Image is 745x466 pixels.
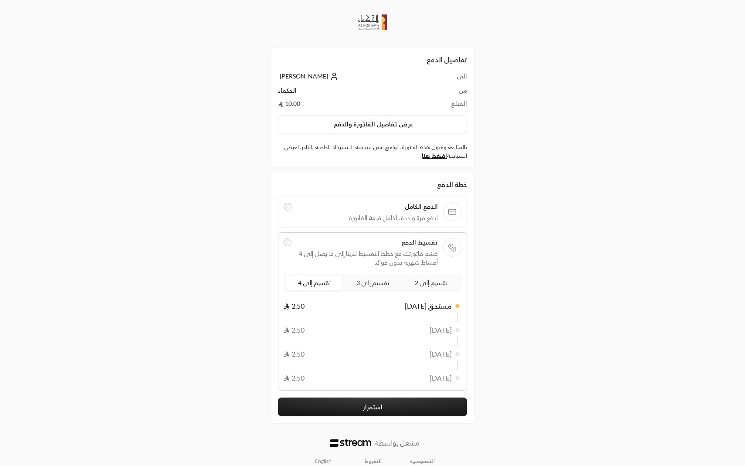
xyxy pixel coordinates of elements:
span: تقسيم إلى 2 [413,277,449,288]
input: تقسيط الدفعقسّم فاتورتك مع خطط التقسيط لدينا إلى ما يصل إلى 4 أقساط شهرية بدون فوائد [284,238,291,246]
a: الخصوصية [410,458,435,465]
div: خطة الدفع [278,179,467,190]
span: [DATE] [430,325,452,335]
span: [PERSON_NAME] [280,72,328,80]
td: من [427,86,467,99]
span: 2.50 [284,349,305,359]
button: عرض تفاصيل الفاتورة والدفع [278,115,467,133]
p: مشغل بواسطة [375,438,420,448]
td: المبلغ [427,99,467,108]
span: 2.50 [284,301,305,311]
a: [PERSON_NAME] [278,72,339,80]
h2: تفاصيل الدفع [278,54,467,65]
td: الى [427,72,467,86]
span: تقسيم إلى 4 [296,277,332,288]
span: [DATE] [430,349,452,359]
span: تقسيم إلى 3 [355,277,391,288]
a: اضغط هنا [422,152,447,159]
span: الدفع الكامل [297,202,438,211]
span: 2.50 [284,325,305,335]
td: الحكماء [278,86,427,99]
span: قسّم فاتورتك مع خطط التقسيط لدينا إلى ما يصل إلى 4 أقساط شهرية بدون فوائد [297,249,438,267]
span: تقسيط الدفع [297,238,438,247]
button: استمرار [278,398,467,416]
img: Company Logo [355,5,390,40]
td: 10.00 [278,99,427,108]
label: بالمتابعة وقبول هذه الفاتورة، توافق على سياسة الاسترداد الخاصة بالتاجر. لعرض السياسة . [278,143,467,160]
span: [DATE] [430,373,452,383]
a: الشروط [365,458,382,465]
span: 2.50 [284,373,305,383]
span: ادفع مرة واحدة، لكامل قيمة الفاتورة [297,214,438,222]
span: مستحق [DATE] [405,301,452,311]
img: Logo [330,439,371,447]
input: الدفع الكاملادفع مرة واحدة، لكامل قيمة الفاتورة [284,203,291,211]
